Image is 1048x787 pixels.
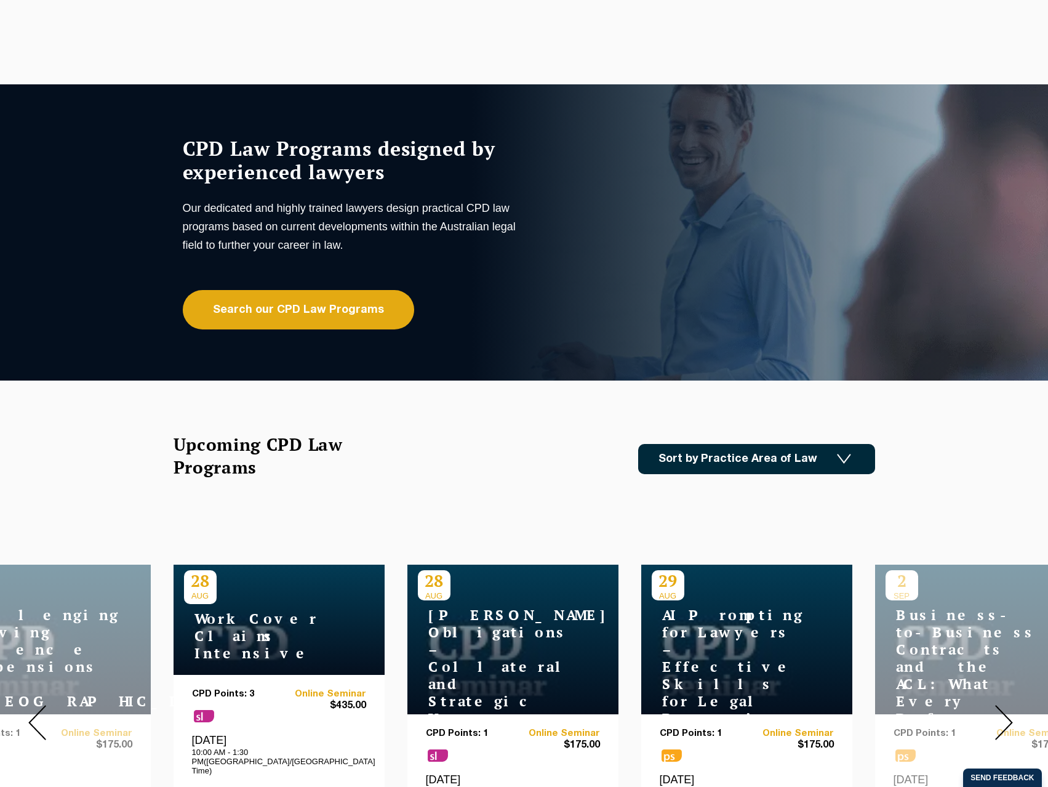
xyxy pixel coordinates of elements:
a: Online Seminar [279,689,366,700]
h4: [PERSON_NAME] Obligations – Collateral and Strategic Uses [418,607,572,727]
a: Sort by Practice Area of Law [638,444,875,474]
a: Search our CPD Law Programs [183,290,414,329]
p: Our dedicated and highly trained lawyers design practical CPD law programs based on current devel... [183,199,521,254]
span: AUG [652,591,684,600]
h4: WorkCover Claims Intensive [184,610,338,662]
span: ps [662,749,682,762]
div: [DATE] [192,733,366,775]
h1: CPD Law Programs designed by experienced lawyers [183,137,521,184]
p: CPD Points: 1 [426,728,513,739]
p: 29 [652,570,684,591]
span: AUG [184,591,217,600]
img: Icon [837,454,851,464]
span: sl [428,749,448,762]
img: Next [995,705,1013,740]
p: 28 [418,570,450,591]
p: 10:00 AM - 1:30 PM([GEOGRAPHIC_DATA]/[GEOGRAPHIC_DATA] Time) [192,748,366,775]
h2: Upcoming CPD Law Programs [174,433,374,478]
span: $175.00 [746,739,834,752]
h4: AI Prompting for Lawyers – Effective Skills for Legal Practice [652,607,806,727]
img: Prev [28,705,46,740]
span: AUG [418,591,450,600]
span: sl [194,710,214,722]
p: CPD Points: 3 [192,689,279,700]
a: Online Seminar [746,728,834,739]
p: CPD Points: 1 [660,728,747,739]
span: $175.00 [513,739,600,752]
a: Online Seminar [513,728,600,739]
p: 28 [184,570,217,591]
span: $435.00 [279,700,366,712]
